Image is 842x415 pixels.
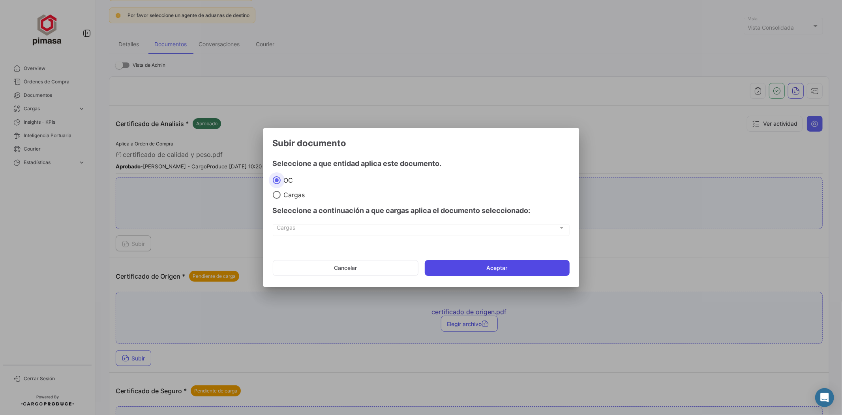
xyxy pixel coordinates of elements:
[273,138,570,149] h3: Subir documento
[281,191,305,199] span: Cargas
[281,176,293,184] span: OC
[815,388,834,407] div: Abrir Intercom Messenger
[277,226,558,233] span: Cargas
[273,260,418,276] button: Cancelar
[425,260,570,276] button: Aceptar
[273,158,570,169] h4: Seleccione a que entidad aplica este documento.
[273,205,570,216] h4: Seleccione a continuación a que cargas aplica el documento seleccionado:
